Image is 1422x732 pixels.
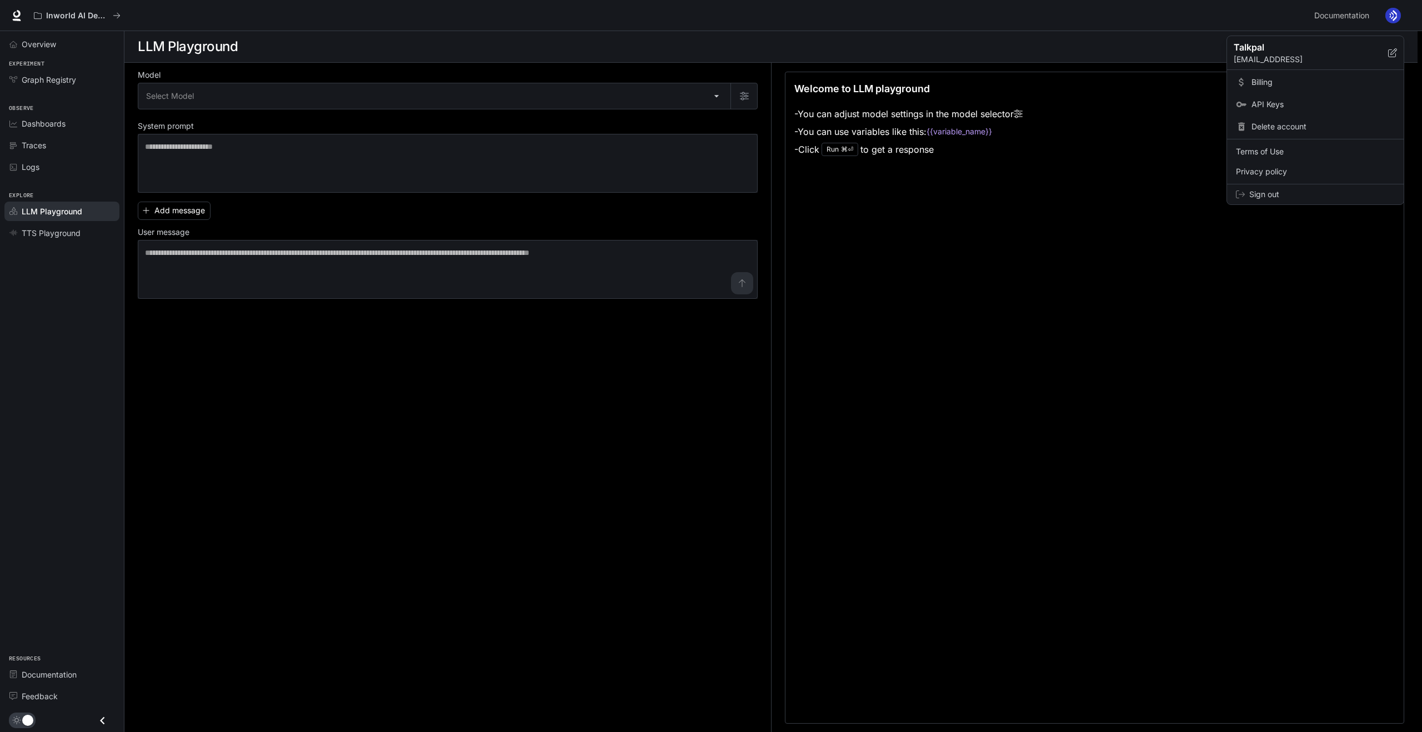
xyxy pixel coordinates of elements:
[1227,184,1404,204] div: Sign out
[1227,36,1404,70] div: Talkpal[EMAIL_ADDRESS]
[1234,41,1370,54] p: Talkpal
[1229,142,1401,162] a: Terms of Use
[1251,121,1395,132] span: Delete account
[1229,72,1401,92] a: Billing
[1234,54,1388,65] p: [EMAIL_ADDRESS]
[1251,99,1395,110] span: API Keys
[1236,146,1395,157] span: Terms of Use
[1236,166,1395,177] span: Privacy policy
[1251,77,1395,88] span: Billing
[1229,162,1401,182] a: Privacy policy
[1229,117,1401,137] div: Delete account
[1249,189,1395,200] span: Sign out
[1229,94,1401,114] a: API Keys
